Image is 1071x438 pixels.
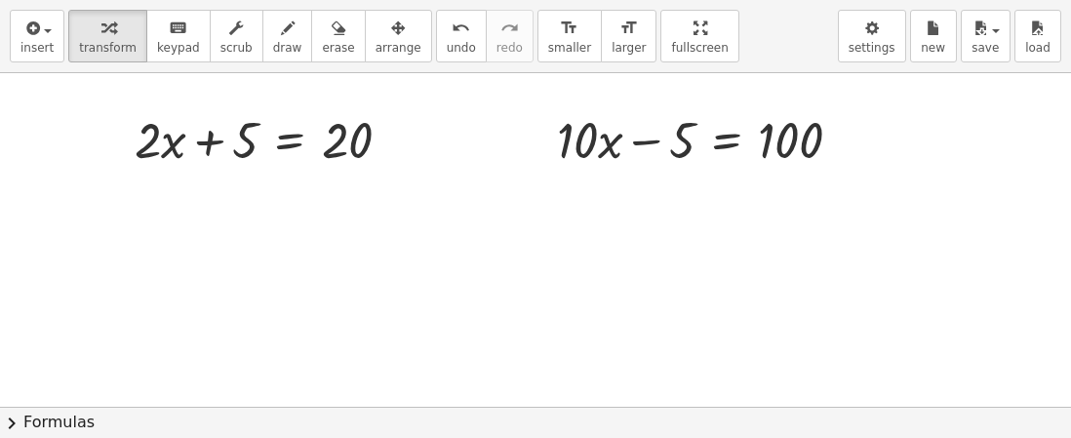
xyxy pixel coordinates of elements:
span: undo [447,41,476,55]
span: smaller [548,41,591,55]
button: format_sizesmaller [537,10,602,62]
span: load [1025,41,1051,55]
span: fullscreen [671,41,728,55]
span: draw [273,41,302,55]
span: redo [496,41,523,55]
i: redo [500,17,519,40]
button: fullscreen [660,10,738,62]
i: keyboard [169,17,187,40]
button: load [1014,10,1061,62]
button: arrange [365,10,432,62]
span: transform [79,41,137,55]
button: keyboardkeypad [146,10,211,62]
span: erase [322,41,354,55]
span: scrub [220,41,253,55]
button: save [961,10,1011,62]
span: arrange [376,41,421,55]
button: redoredo [486,10,534,62]
button: transform [68,10,147,62]
span: keypad [157,41,200,55]
button: format_sizelarger [601,10,656,62]
button: settings [838,10,906,62]
span: save [972,41,999,55]
i: undo [452,17,470,40]
span: insert [20,41,54,55]
i: format_size [560,17,578,40]
button: scrub [210,10,263,62]
span: settings [849,41,895,55]
button: insert [10,10,64,62]
span: larger [612,41,646,55]
i: format_size [619,17,638,40]
button: undoundo [436,10,487,62]
button: erase [311,10,365,62]
button: draw [262,10,313,62]
span: new [921,41,945,55]
button: new [910,10,957,62]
